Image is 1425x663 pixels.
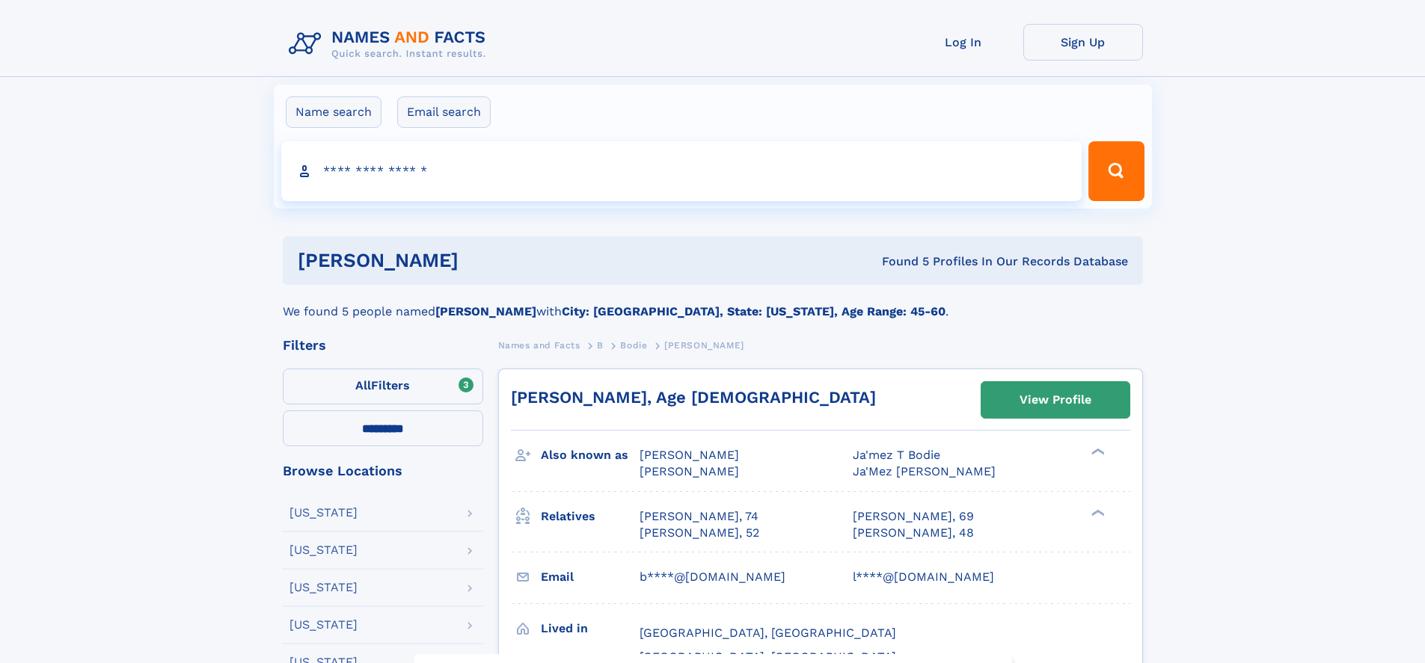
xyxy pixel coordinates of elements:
div: [US_STATE] [289,544,358,556]
a: [PERSON_NAME], 69 [853,508,974,525]
a: Bodie [620,336,647,354]
a: Sign Up [1023,24,1143,61]
img: Logo Names and Facts [283,24,498,64]
span: Ja'Mez [PERSON_NAME] [853,464,996,478]
h3: Email [541,564,640,590]
div: [US_STATE] [289,619,358,631]
a: Names and Facts [498,336,580,354]
a: [PERSON_NAME], 48 [853,525,974,541]
div: Found 5 Profiles In Our Records Database [670,253,1128,270]
span: Ja'mez T Bodie [853,448,940,462]
a: View Profile [981,382,1130,418]
div: View Profile [1020,383,1091,417]
span: [GEOGRAPHIC_DATA], [GEOGRAPHIC_DATA] [640,626,896,640]
span: [PERSON_NAME] [664,340,744,351]
label: Name search [286,96,381,128]
a: B [597,336,604,354]
span: Bodie [620,340,647,351]
h3: Also known as [541,442,640,468]
div: ❯ [1088,447,1106,457]
span: B [597,340,604,351]
a: [PERSON_NAME], 52 [640,525,759,541]
h3: Lived in [541,616,640,641]
div: ❯ [1088,508,1106,517]
div: [US_STATE] [289,507,358,519]
b: [PERSON_NAME] [435,304,536,318]
div: Filters [283,339,483,352]
label: Filters [283,368,483,404]
span: [PERSON_NAME] [640,464,739,478]
h1: [PERSON_NAME] [298,251,670,270]
div: [US_STATE] [289,582,358,593]
span: All [355,378,371,392]
div: We found 5 people named with . [283,285,1143,321]
a: [PERSON_NAME], 74 [640,508,759,525]
h3: Relatives [541,504,640,529]
b: City: [GEOGRAPHIC_DATA], State: [US_STATE], Age Range: 45-60 [562,304,946,318]
input: search input [281,141,1082,201]
label: Email search [397,96,491,128]
a: Log In [904,24,1023,61]
button: Search Button [1088,141,1144,201]
div: Browse Locations [283,464,483,478]
span: [PERSON_NAME] [640,448,739,462]
a: [PERSON_NAME], Age [DEMOGRAPHIC_DATA] [511,388,876,407]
